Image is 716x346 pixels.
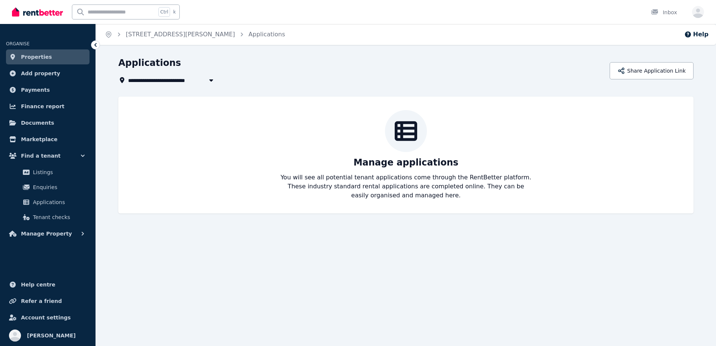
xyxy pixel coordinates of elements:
[651,9,677,16] div: Inbox
[9,180,87,195] a: Enquiries
[33,168,84,177] span: Listings
[6,41,30,46] span: ORGANISE
[21,52,52,61] span: Properties
[684,30,709,39] button: Help
[6,132,89,147] a: Marketplace
[21,85,50,94] span: Payments
[21,151,61,160] span: Find a tenant
[21,69,60,78] span: Add property
[6,226,89,241] button: Manage Property
[6,277,89,292] a: Help centre
[9,165,87,180] a: Listings
[6,66,89,81] a: Add property
[354,157,458,169] p: Manage applications
[6,49,89,64] a: Properties
[33,213,84,222] span: Tenant checks
[249,31,285,38] a: Applications
[6,148,89,163] button: Find a tenant
[280,173,532,200] p: You will see all potential tenant applications come through the RentBetter platform. These indust...
[691,321,709,339] iframe: Intercom live chat
[173,9,176,15] span: k
[6,310,89,325] a: Account settings
[21,297,62,306] span: Refer a friend
[6,294,89,309] a: Refer a friend
[12,6,63,18] img: RentBetter
[9,195,87,210] a: Applications
[33,198,84,207] span: Applications
[21,118,54,127] span: Documents
[9,210,87,225] a: Tenant checks
[96,24,294,45] nav: Breadcrumb
[21,102,64,111] span: Finance report
[158,7,170,17] span: Ctrl
[21,280,55,289] span: Help centre
[610,62,694,79] button: Share Application Link
[6,99,89,114] a: Finance report
[6,82,89,97] a: Payments
[6,115,89,130] a: Documents
[126,31,235,38] a: [STREET_ADDRESS][PERSON_NAME]
[21,135,57,144] span: Marketplace
[27,331,76,340] span: [PERSON_NAME]
[33,183,84,192] span: Enquiries
[21,313,71,322] span: Account settings
[21,229,72,238] span: Manage Property
[118,57,181,69] h1: Applications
